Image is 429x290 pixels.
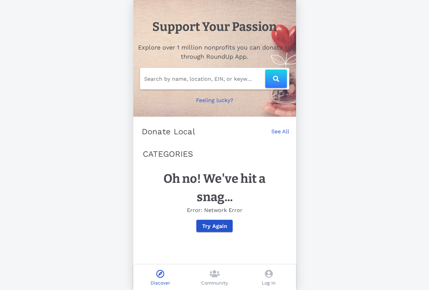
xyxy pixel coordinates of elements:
[143,148,287,160] p: CATEGORIES
[196,220,233,232] button: Try Again
[147,206,282,214] p: Error: Network Error
[262,279,276,287] p: Log In
[201,279,228,287] p: Community
[147,170,282,206] h1: Oh no! We've hit a snag...
[271,128,289,142] a: See All
[196,96,233,104] p: Feeling lucky?
[142,126,195,137] p: Donate Local
[137,43,292,61] h2: Explore over 1 million nonprofits you can donate to through RoundUp App.
[152,18,277,36] h1: Support Your Passion
[151,279,170,287] p: Discover
[202,223,227,229] span: Try Again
